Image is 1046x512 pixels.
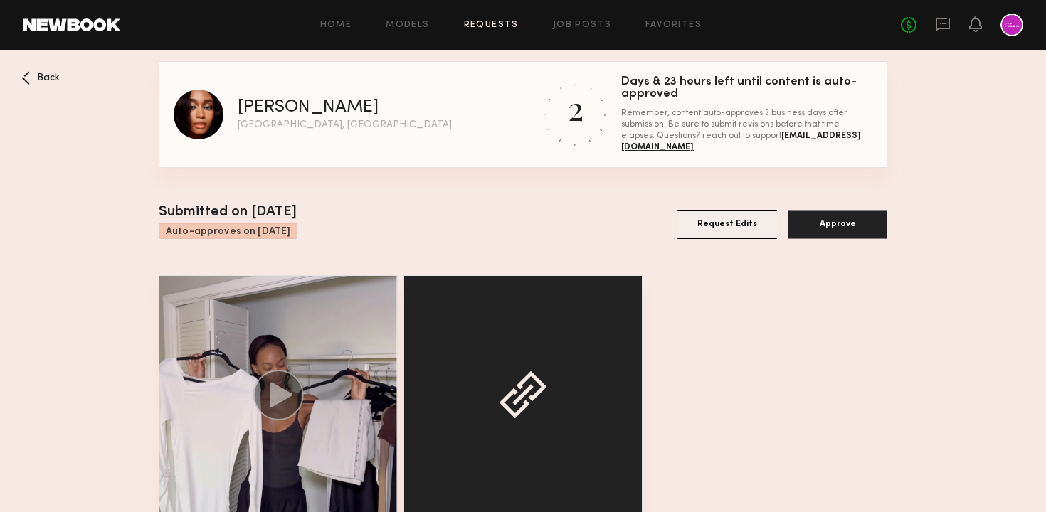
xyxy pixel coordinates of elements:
div: Days & 23 hours left until content is auto-approved [621,76,872,100]
div: Remember, content auto-approves 3 business days after submission. Be sure to submit revisions bef... [621,107,872,153]
a: Requests [464,21,519,30]
button: Request Edits [677,210,777,239]
a: Job Posts [553,21,612,30]
a: Home [320,21,352,30]
img: Jordin W profile picture. [174,90,223,139]
a: Favorites [645,21,702,30]
a: Models [386,21,429,30]
div: Submitted on [DATE] [159,202,297,223]
span: Back [37,73,60,83]
div: [GEOGRAPHIC_DATA], [GEOGRAPHIC_DATA] [238,120,452,130]
div: Auto-approves on [DATE] [159,223,297,239]
div: [PERSON_NAME] [238,99,379,117]
div: 2 [568,86,583,129]
button: Approve [788,210,887,239]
